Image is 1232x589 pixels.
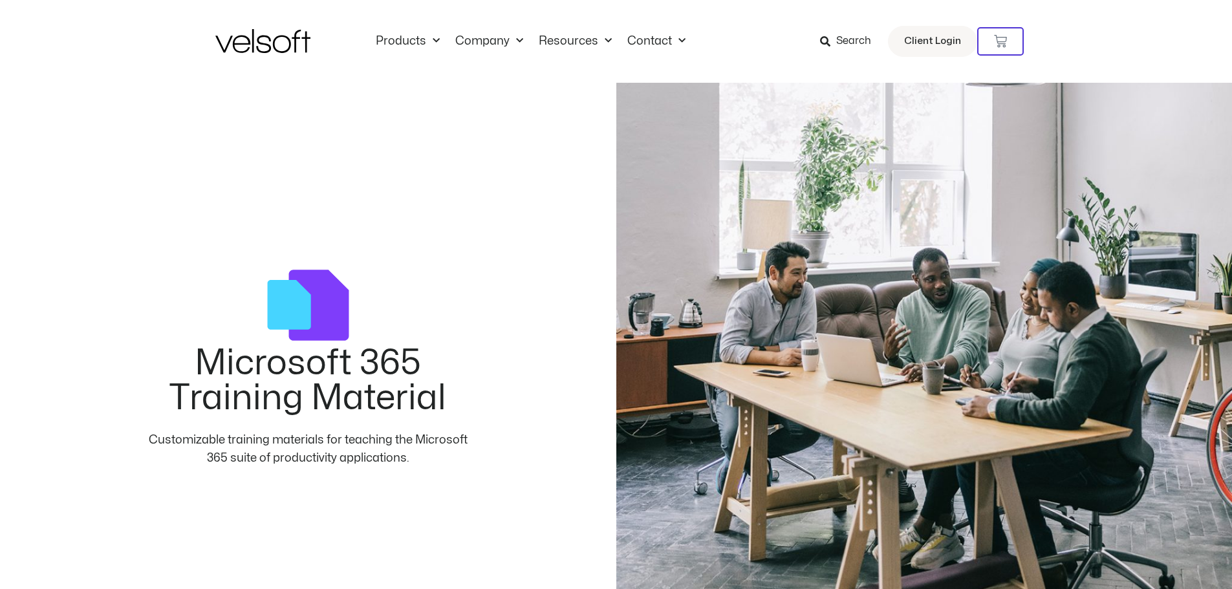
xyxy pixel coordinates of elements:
a: ContactMenu Toggle [620,34,693,48]
div: Customizable training materials for teaching the Microsoft 365 suite of productivity applications. [144,431,471,467]
span: Client Login [904,33,961,50]
span: Search [836,33,871,50]
a: ResourcesMenu Toggle [531,34,620,48]
img: courses [267,264,349,347]
a: ProductsMenu Toggle [368,34,448,48]
a: CompanyMenu Toggle [448,34,531,48]
img: Velsoft Training Materials [215,29,310,53]
a: Client Login [888,26,977,57]
h2: Microsoft 365 Training Material [144,346,471,416]
nav: Menu [368,34,693,48]
a: Search [820,30,880,52]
